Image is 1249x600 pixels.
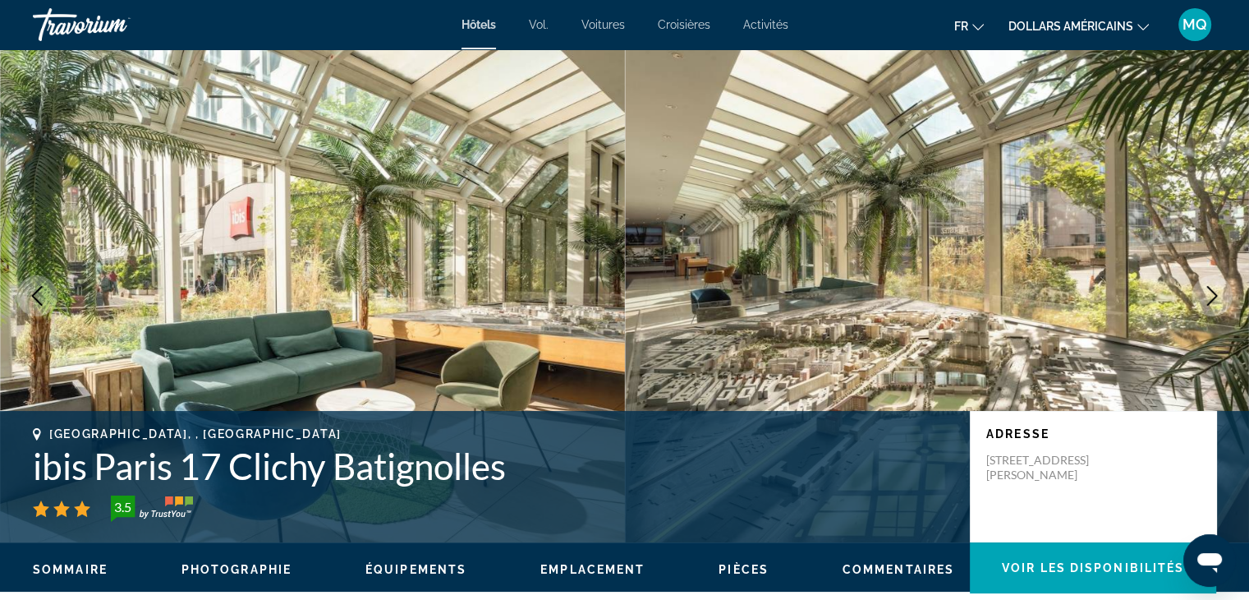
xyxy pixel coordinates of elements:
button: Pièces [719,562,769,577]
button: Sommaire [33,562,108,577]
span: Pièces [719,563,769,576]
button: Previous image [16,275,57,316]
p: Adresse [986,427,1200,441]
a: Voitures [581,18,625,31]
button: Changer de devise [1008,14,1149,38]
span: Sommaire [33,563,108,576]
div: 3.5 [106,497,139,517]
button: Emplacement [540,562,645,577]
a: Croisières [658,18,710,31]
img: trustyou-badge-hor.svg [111,496,193,522]
font: dollars américains [1008,20,1133,33]
font: MQ [1182,16,1207,33]
p: [STREET_ADDRESS][PERSON_NAME] [986,453,1118,482]
button: Voir les disponibilités [970,542,1216,593]
font: fr [954,20,968,33]
iframe: Bouton pour ouvrir le berichtenvenster [1183,534,1236,587]
a: Travorium [33,3,197,46]
button: Next image [1192,275,1233,316]
span: Photographie [181,563,292,576]
a: Hôtels [461,18,496,31]
h1: ibis Paris 17 Clichy Batignolles [33,445,953,487]
button: Photographie [181,562,292,577]
button: Changer de langue [954,14,984,38]
span: Équipements [365,563,466,576]
span: [GEOGRAPHIC_DATA], , [GEOGRAPHIC_DATA] [49,427,342,441]
button: Équipements [365,562,466,577]
span: Emplacement [540,563,645,576]
button: Commentaires [843,562,954,577]
span: Voir les disponibilités [1002,561,1184,575]
span: Commentaires [843,563,954,576]
a: Vol. [529,18,549,31]
button: Menu utilisateur [1173,7,1216,42]
a: Activités [743,18,788,31]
